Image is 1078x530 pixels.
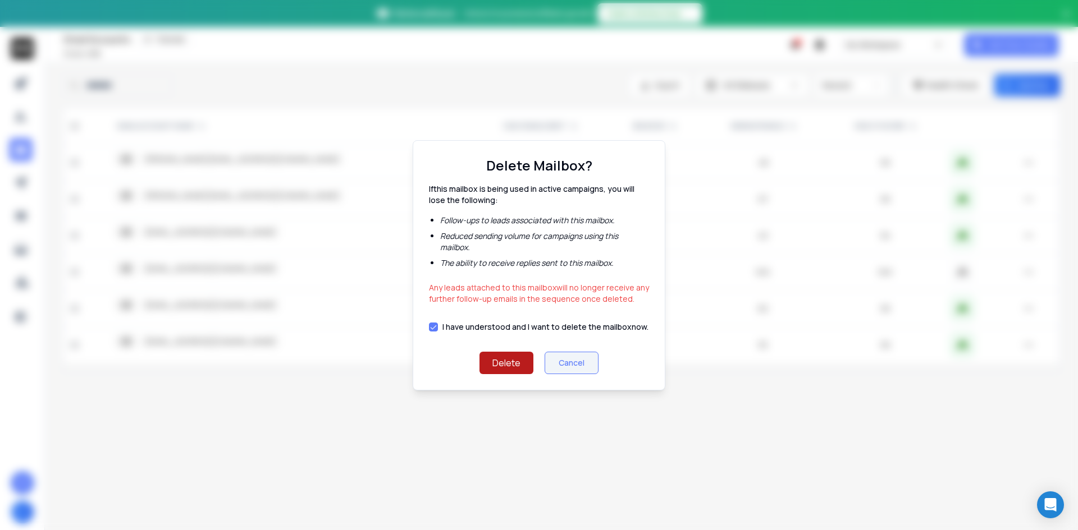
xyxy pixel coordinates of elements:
li: Reduced sending volume for campaigns using this mailbox . [440,231,649,253]
button: Delete [479,352,533,374]
li: The ability to receive replies sent to this mailbox . [440,257,649,269]
p: Any leads attached to this mailbox will no longer receive any further follow-up emails in the seq... [429,278,649,305]
li: Follow-ups to leads associated with this mailbox . [440,215,649,226]
h1: Delete Mailbox? [486,156,592,174]
button: Cancel [545,352,599,374]
div: Open Intercom Messenger [1037,491,1064,518]
label: I have understood and I want to delete the mailbox now. [442,323,648,331]
p: If this mailbox is being used in active campaigns, you will lose the following: [429,183,649,206]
